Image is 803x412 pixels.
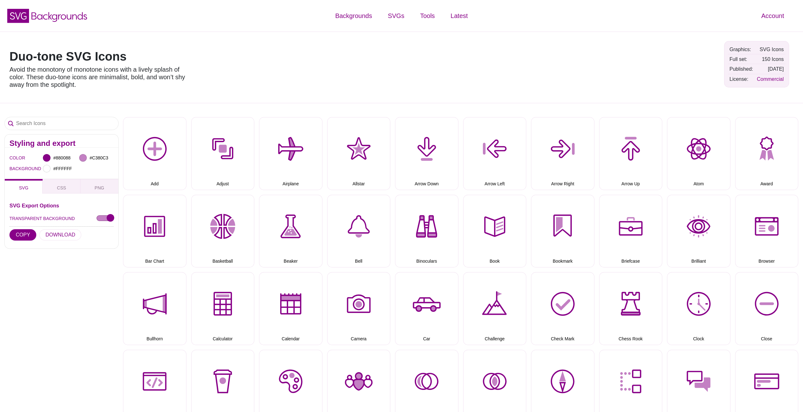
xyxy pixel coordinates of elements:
[735,117,799,190] button: Award
[735,195,799,268] button: Browser
[599,272,663,345] button: Chess Rook
[728,55,755,64] td: Full set:
[9,51,189,63] h1: Duo-tone SVG Icons
[463,117,527,190] button: Arrow Left
[755,45,785,54] td: SVG Icons
[728,45,755,54] td: Graphics:
[5,117,118,130] input: Search Icons
[43,179,80,194] button: CSS
[531,117,594,190] button: Arrow Right
[95,185,104,190] span: PNG
[531,272,594,345] button: Check Mark
[599,117,663,190] button: Arrow Up
[259,195,322,268] button: Beaker
[667,272,730,345] button: Clock
[9,229,36,241] button: COPY
[463,272,527,345] button: Challenge
[463,195,527,268] button: Book
[9,66,189,88] p: Avoid the monotony of monotone icons with a lively splash of color. These duo-tone icons are mini...
[259,117,322,190] button: Airplane
[395,272,458,345] button: Car
[259,272,322,345] button: Calendar
[39,229,81,241] button: DOWNLOAD
[667,195,730,268] button: Brilliant
[57,185,66,190] span: CSS
[327,272,391,345] button: Camera
[728,75,755,84] td: License:
[755,64,785,74] td: [DATE]
[191,195,255,268] button: Basketball
[395,117,458,190] button: Arrow Down
[9,154,17,162] label: COLOR
[531,195,594,268] button: Bookmark
[757,76,784,82] a: Commercial
[327,6,380,25] a: Backgrounds
[191,117,255,190] button: Adjust
[123,272,186,345] button: Bullhorn
[380,6,412,25] a: SVGs
[80,179,118,194] button: PNG
[735,272,799,345] button: Close
[123,195,186,268] button: Bar Chart
[443,6,475,25] a: Latest
[667,117,730,190] button: Atom
[395,195,458,268] button: Binoculars
[123,117,186,190] button: Add
[327,195,391,268] button: Bell
[9,164,17,173] label: BACKGROUND
[9,141,114,146] h2: Styling and export
[191,272,255,345] button: Calculator
[9,203,114,208] h3: SVG Export Options
[412,6,443,25] a: Tools
[728,64,755,74] td: Published:
[9,214,75,223] label: TRANSPARENT BACKGROUND
[753,6,792,25] a: Account
[327,117,391,190] button: Allstar
[755,55,785,64] td: 150 Icons
[599,195,663,268] button: Briefcase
